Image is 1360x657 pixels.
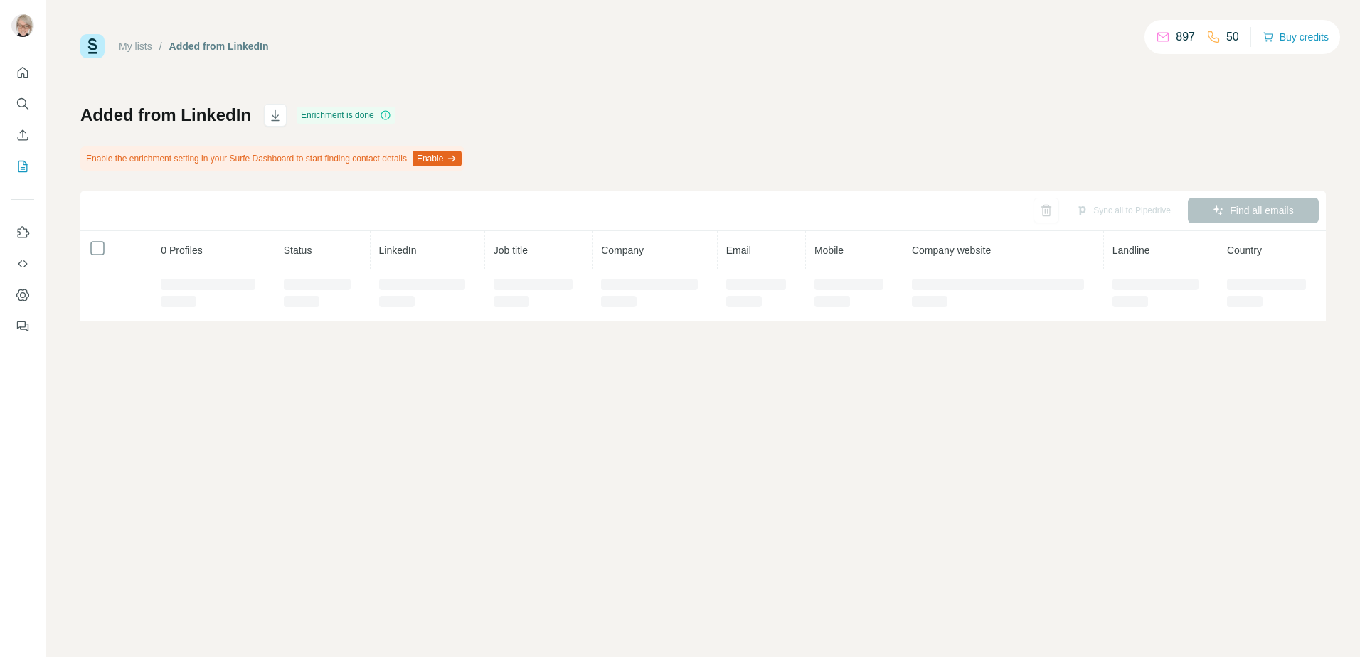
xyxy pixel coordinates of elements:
[1226,28,1239,46] p: 50
[80,146,464,171] div: Enable the enrichment setting in your Surfe Dashboard to start finding contact details
[119,41,152,52] a: My lists
[814,245,844,256] span: Mobile
[11,314,34,339] button: Feedback
[1263,27,1329,47] button: Buy credits
[1227,245,1262,256] span: Country
[11,282,34,308] button: Dashboard
[11,91,34,117] button: Search
[284,245,312,256] span: Status
[80,34,105,58] img: Surfe Logo
[1176,28,1195,46] p: 897
[413,151,462,166] button: Enable
[726,245,751,256] span: Email
[159,39,162,53] li: /
[1112,245,1150,256] span: Landline
[11,251,34,277] button: Use Surfe API
[912,245,991,256] span: Company website
[494,245,528,256] span: Job title
[297,107,395,124] div: Enrichment is done
[169,39,269,53] div: Added from LinkedIn
[11,122,34,148] button: Enrich CSV
[11,14,34,37] img: Avatar
[379,245,417,256] span: LinkedIn
[161,245,202,256] span: 0 Profiles
[11,60,34,85] button: Quick start
[11,220,34,245] button: Use Surfe on LinkedIn
[601,245,644,256] span: Company
[11,154,34,179] button: My lists
[80,104,251,127] h1: Added from LinkedIn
